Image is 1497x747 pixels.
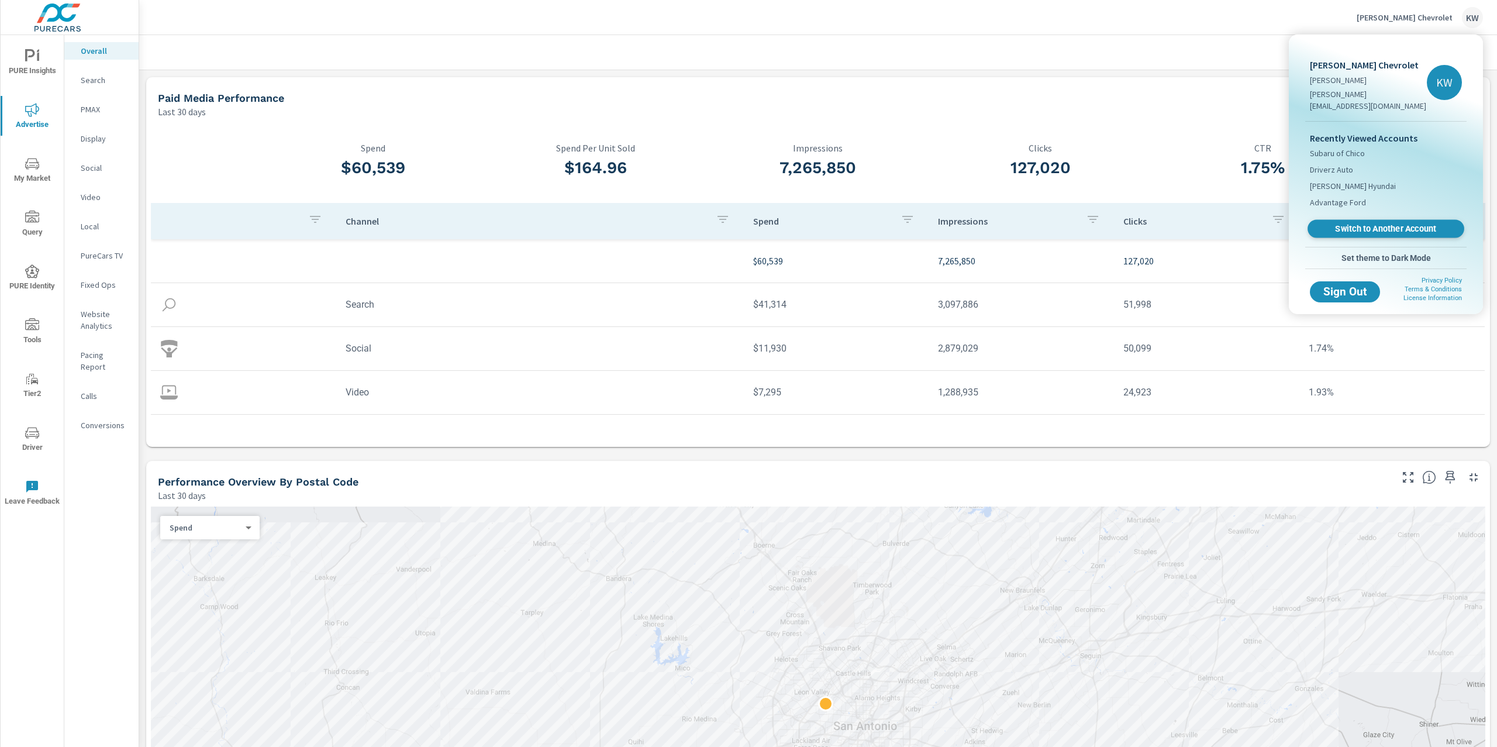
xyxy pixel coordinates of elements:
[1310,253,1462,263] span: Set theme to Dark Mode
[1310,58,1427,72] p: [PERSON_NAME] Chevrolet
[1310,164,1353,175] span: Driverz Auto
[1427,65,1462,100] div: KW
[1403,294,1462,302] a: License Information
[1310,197,1366,208] span: Advantage Ford
[1310,147,1365,159] span: Subaru of Chico
[1314,223,1457,235] span: Switch to Another Account
[1310,281,1380,302] button: Sign Out
[1308,220,1464,238] a: Switch to Another Account
[1310,74,1427,86] p: [PERSON_NAME]
[1310,131,1462,145] p: Recently Viewed Accounts
[1310,88,1427,112] p: [PERSON_NAME][EMAIL_ADDRESS][DOMAIN_NAME]
[1319,287,1371,297] span: Sign Out
[1405,285,1462,293] a: Terms & Conditions
[1310,180,1396,192] span: [PERSON_NAME] Hyundai
[1422,277,1462,284] a: Privacy Policy
[1305,247,1467,268] button: Set theme to Dark Mode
